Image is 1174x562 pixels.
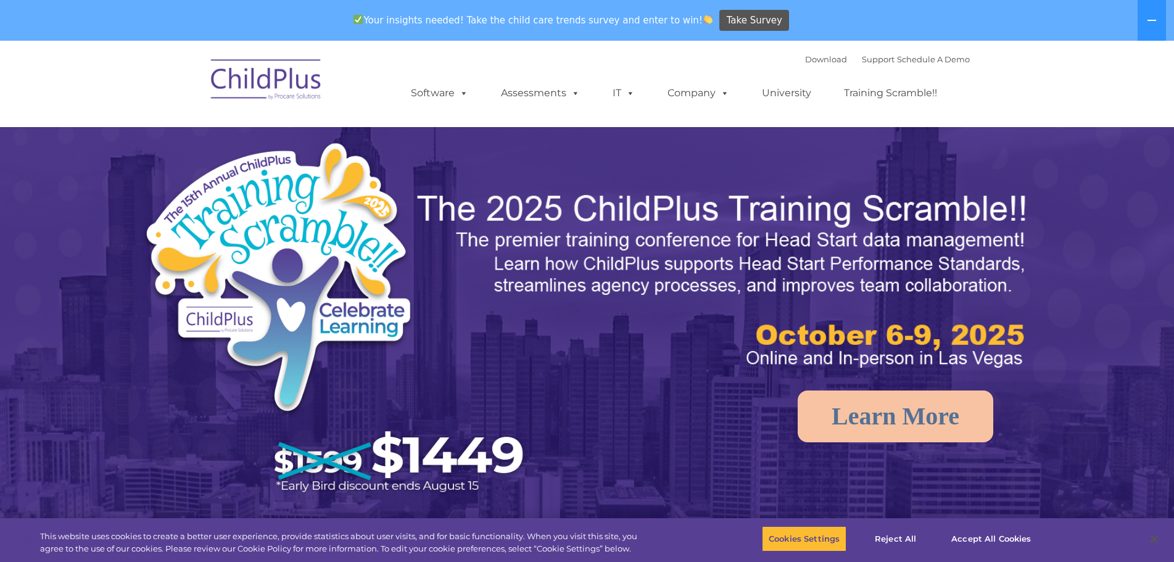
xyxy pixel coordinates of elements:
span: Last name [172,81,209,91]
span: Take Survey [727,10,782,31]
button: Cookies Settings [762,526,846,552]
img: 👏 [703,15,713,24]
a: Software [399,81,481,105]
div: This website uses cookies to create a better user experience, provide statistics about user visit... [40,531,646,555]
span: Phone number [172,132,224,141]
a: Company [655,81,742,105]
img: ChildPlus by Procare Solutions [205,51,328,112]
a: Download [805,54,847,64]
a: Take Survey [719,10,789,31]
a: Schedule A Demo [897,54,970,64]
a: Assessments [489,81,592,105]
button: Reject All [857,526,934,552]
span: Your insights needed! Take the child care trends survey and enter to win! [349,8,718,32]
a: Training Scramble!! [832,81,949,105]
a: Support [862,54,895,64]
button: Close [1141,526,1168,553]
a: IT [600,81,647,105]
a: University [750,81,824,105]
img: ✅ [353,15,363,24]
a: Learn More [798,391,993,442]
font: | [805,54,970,64]
button: Accept All Cookies [945,526,1038,552]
